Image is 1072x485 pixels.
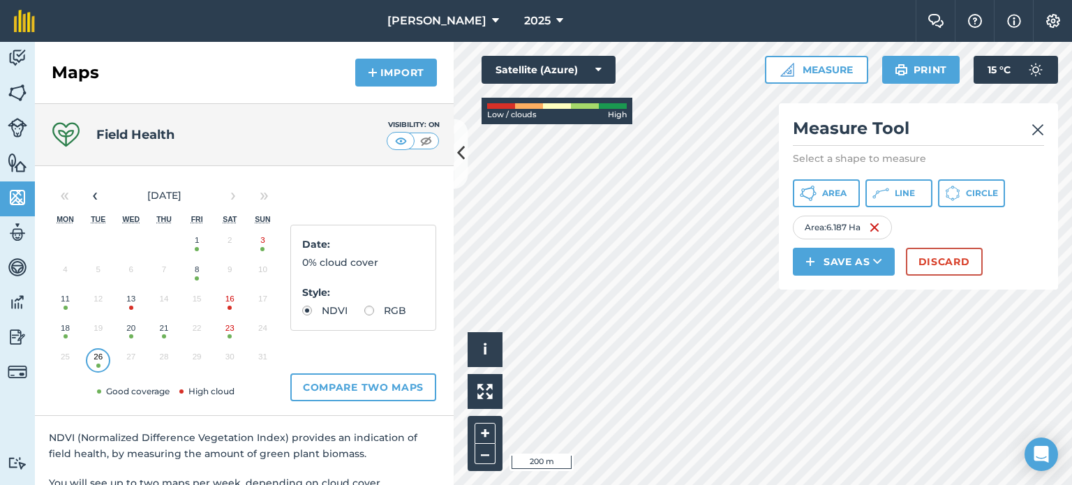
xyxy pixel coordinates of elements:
button: August 19, 2025 [82,317,114,346]
abbr: Friday [191,215,203,223]
button: ‹ [80,180,110,211]
img: svg+xml;base64,PHN2ZyB4bWxucz0iaHR0cDovL3d3dy53My5vcmcvMjAwMC9zdmciIHdpZHRoPSI1NiIgaGVpZ2h0PSI2MC... [8,152,27,173]
abbr: Thursday [156,215,172,223]
button: August 10, 2025 [246,258,279,288]
button: August 30, 2025 [214,345,246,375]
button: August 16, 2025 [214,288,246,317]
abbr: Tuesday [91,215,105,223]
button: Import [355,59,437,87]
img: svg+xml;base64,PD94bWwgdmVyc2lvbj0iMS4wIiBlbmNvZGluZz0idXRmLTgiPz4KPCEtLSBHZW5lcmF0b3I6IEFkb2JlIE... [8,222,27,243]
img: svg+xml;base64,PHN2ZyB4bWxucz0iaHR0cDovL3d3dy53My5vcmcvMjAwMC9zdmciIHdpZHRoPSIxNCIgaGVpZ2h0PSIyNC... [805,253,815,270]
img: Four arrows, one pointing top left, one top right, one bottom right and the last bottom left [477,384,493,399]
span: High cloud [177,386,234,396]
span: Area [822,188,847,199]
button: [DATE] [110,180,218,211]
img: svg+xml;base64,PHN2ZyB4bWxucz0iaHR0cDovL3d3dy53My5vcmcvMjAwMC9zdmciIHdpZHRoPSIxNyIgaGVpZ2h0PSIxNy... [1007,13,1021,29]
button: 15 °C [974,56,1058,84]
img: svg+xml;base64,PHN2ZyB4bWxucz0iaHR0cDovL3d3dy53My5vcmcvMjAwMC9zdmciIHdpZHRoPSI1NiIgaGVpZ2h0PSI2MC... [8,187,27,208]
img: A question mark icon [967,14,983,28]
button: Satellite (Azure) [482,56,616,84]
button: August 13, 2025 [114,288,147,317]
span: 2025 [524,13,551,29]
span: [PERSON_NAME] [387,13,486,29]
strong: Style : [302,286,330,299]
span: Circle [966,188,998,199]
button: August 8, 2025 [181,258,214,288]
label: NDVI [302,306,348,315]
h4: Field Health [96,125,174,144]
img: svg+xml;base64,PHN2ZyB4bWxucz0iaHR0cDovL3d3dy53My5vcmcvMjAwMC9zdmciIHdpZHRoPSI1MCIgaGVpZ2h0PSI0MC... [417,134,435,148]
button: August 5, 2025 [82,258,114,288]
h2: Maps [52,61,99,84]
abbr: Sunday [255,215,270,223]
button: Line [865,179,932,207]
button: August 14, 2025 [147,288,180,317]
button: » [248,180,279,211]
button: « [49,180,80,211]
button: Area [793,179,860,207]
span: High [608,109,627,121]
button: August 20, 2025 [114,317,147,346]
strong: Date : [302,238,330,251]
img: svg+xml;base64,PD94bWwgdmVyc2lvbj0iMS4wIiBlbmNvZGluZz0idXRmLTgiPz4KPCEtLSBHZW5lcmF0b3I6IEFkb2JlIE... [1022,56,1050,84]
p: NDVI (Normalized Difference Vegetation Index) provides an indication of field health, by measurin... [49,430,440,461]
button: Compare two maps [290,373,436,401]
button: August 29, 2025 [181,345,214,375]
button: Measure [765,56,868,84]
div: Area : 6.187 Ha [793,216,892,239]
span: i [483,341,487,358]
button: Print [882,56,960,84]
button: August 6, 2025 [114,258,147,288]
span: [DATE] [147,189,181,202]
p: 0% cloud cover [302,255,424,270]
div: Open Intercom Messenger [1025,438,1058,471]
button: August 7, 2025 [147,258,180,288]
div: Visibility: On [387,119,440,130]
button: August 4, 2025 [49,258,82,288]
img: Ruler icon [780,63,794,77]
img: svg+xml;base64,PD94bWwgdmVyc2lvbj0iMS4wIiBlbmNvZGluZz0idXRmLTgiPz4KPCEtLSBHZW5lcmF0b3I6IEFkb2JlIE... [8,257,27,278]
img: svg+xml;base64,PHN2ZyB4bWxucz0iaHR0cDovL3d3dy53My5vcmcvMjAwMC9zdmciIHdpZHRoPSI1MCIgaGVpZ2h0PSI0MC... [392,134,410,148]
h2: Measure Tool [793,117,1044,146]
abbr: Monday [57,215,74,223]
button: August 17, 2025 [246,288,279,317]
img: svg+xml;base64,PHN2ZyB4bWxucz0iaHR0cDovL3d3dy53My5vcmcvMjAwMC9zdmciIHdpZHRoPSIxNiIgaGVpZ2h0PSIyNC... [869,219,880,236]
img: svg+xml;base64,PD94bWwgdmVyc2lvbj0iMS4wIiBlbmNvZGluZz0idXRmLTgiPz4KPCEtLSBHZW5lcmF0b3I6IEFkb2JlIE... [8,47,27,68]
button: Save as [793,248,895,276]
abbr: Wednesday [123,215,140,223]
button: August 24, 2025 [246,317,279,346]
label: RGB [364,306,406,315]
span: Good coverage [94,386,170,396]
button: Circle [938,179,1005,207]
img: svg+xml;base64,PHN2ZyB4bWxucz0iaHR0cDovL3d3dy53My5vcmcvMjAwMC9zdmciIHdpZHRoPSIxOSIgaGVpZ2h0PSIyNC... [895,61,908,78]
img: Two speech bubbles overlapping with the left bubble in the forefront [928,14,944,28]
button: August 18, 2025 [49,317,82,346]
button: August 1, 2025 [181,229,214,258]
button: August 3, 2025 [246,229,279,258]
img: svg+xml;base64,PHN2ZyB4bWxucz0iaHR0cDovL3d3dy53My5vcmcvMjAwMC9zdmciIHdpZHRoPSIyMiIgaGVpZ2h0PSIzMC... [1032,121,1044,138]
button: August 11, 2025 [49,288,82,317]
img: fieldmargin Logo [14,10,35,32]
span: Line [895,188,915,199]
button: + [475,423,496,444]
button: August 2, 2025 [214,229,246,258]
button: August 21, 2025 [147,317,180,346]
button: August 9, 2025 [214,258,246,288]
button: August 26, 2025 [82,345,114,375]
img: A cog icon [1045,14,1062,28]
img: svg+xml;base64,PD94bWwgdmVyc2lvbj0iMS4wIiBlbmNvZGluZz0idXRmLTgiPz4KPCEtLSBHZW5lcmF0b3I6IEFkb2JlIE... [8,327,27,348]
img: svg+xml;base64,PD94bWwgdmVyc2lvbj0iMS4wIiBlbmNvZGluZz0idXRmLTgiPz4KPCEtLSBHZW5lcmF0b3I6IEFkb2JlIE... [8,118,27,137]
p: Select a shape to measure [793,151,1044,165]
button: i [468,332,502,367]
button: August 28, 2025 [147,345,180,375]
img: svg+xml;base64,PHN2ZyB4bWxucz0iaHR0cDovL3d3dy53My5vcmcvMjAwMC9zdmciIHdpZHRoPSI1NiIgaGVpZ2h0PSI2MC... [8,82,27,103]
button: › [218,180,248,211]
button: August 27, 2025 [114,345,147,375]
img: svg+xml;base64,PD94bWwgdmVyc2lvbj0iMS4wIiBlbmNvZGluZz0idXRmLTgiPz4KPCEtLSBHZW5lcmF0b3I6IEFkb2JlIE... [8,456,27,470]
abbr: Saturday [223,215,237,223]
span: 15 ° C [988,56,1011,84]
img: svg+xml;base64,PHN2ZyB4bWxucz0iaHR0cDovL3d3dy53My5vcmcvMjAwMC9zdmciIHdpZHRoPSIxNCIgaGVpZ2h0PSIyNC... [368,64,378,81]
span: Low / clouds [487,109,537,121]
button: August 15, 2025 [181,288,214,317]
button: August 23, 2025 [214,317,246,346]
